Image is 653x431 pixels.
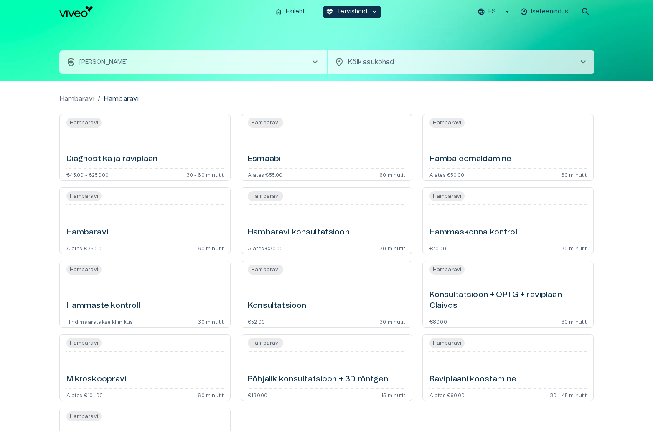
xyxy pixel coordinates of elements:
[531,8,569,16] p: Iseteenindus
[275,8,282,15] span: home
[310,57,320,67] span: chevron_right
[66,227,108,238] h6: Hambaravi
[66,57,76,67] span: health_and_safety
[422,334,594,401] a: Open service booking details
[323,6,381,18] button: ecg_heartTervishoidkeyboard_arrow_down
[248,245,283,250] p: Alates €30.00
[79,58,128,67] p: [PERSON_NAME]
[59,187,231,254] a: Open service booking details
[98,94,100,104] p: /
[381,392,405,397] p: 15 minutit
[488,8,500,16] p: EST
[241,334,412,401] a: Open service booking details
[59,94,94,104] a: Hambaravi
[104,94,139,104] p: Hambaravi
[429,172,464,177] p: Alates €50.00
[66,413,102,420] span: Hambaravi
[66,245,102,250] p: Alates €35.00
[59,6,93,17] img: Viveo logo
[519,6,571,18] button: Iseteenindus
[248,374,388,385] h6: Põhjalik konsultatsioon + 3D röntgen
[59,114,231,181] a: Open service booking details
[429,119,465,126] span: Hambaravi
[581,7,591,17] span: search
[241,114,412,181] a: Open service booking details
[429,374,516,385] h6: Raviplaani koostamine
[429,192,465,200] span: Hambaravi
[248,319,265,324] p: €52.00
[561,245,587,250] p: 30 minutit
[248,227,350,238] h6: Hambaravi konsultatsioon
[429,266,465,273] span: Hambaravi
[66,339,102,347] span: Hambaravi
[66,392,103,397] p: Alates €101.00
[337,8,367,16] p: Tervishoid
[371,8,378,15] span: keyboard_arrow_down
[66,119,102,126] span: Hambaravi
[379,245,405,250] p: 30 minutit
[422,114,594,181] a: Open service booking details
[186,172,224,177] p: 30 - 60 minutit
[248,300,306,312] h6: Konsultatsioon
[550,392,587,397] p: 30 - 45 minutit
[66,300,140,312] h6: Hammaste kontroll
[66,374,127,385] h6: Mikroskoopravi
[429,227,519,238] h6: Hammaskonna kontroll
[66,319,133,324] p: Hind määratakse kliinikus
[286,8,305,16] p: Esileht
[248,339,283,347] span: Hambaravi
[422,261,594,328] a: Open service booking details
[198,319,224,324] p: 30 minutit
[248,392,267,397] p: €130.00
[577,3,594,20] button: open search modal
[561,172,587,177] p: 60 minutit
[198,245,224,250] p: 60 minutit
[59,50,327,74] button: health_and_safety[PERSON_NAME]chevron_right
[248,266,283,273] span: Hambaravi
[59,261,231,328] a: Open service booking details
[66,154,158,165] h6: Diagnostika ja raviplaan
[476,6,512,18] button: EST
[429,154,512,165] h6: Hamba eemaldamine
[66,172,109,177] p: €45.00 - €250.00
[379,319,405,324] p: 30 minutit
[429,319,447,324] p: €80.00
[248,119,283,126] span: Hambaravi
[272,6,309,18] button: homeEsileht
[429,290,587,312] h6: Konsultatsioon + OPTG + raviplaan Claivos
[248,172,282,177] p: Alates €55.00
[379,172,405,177] p: 60 minutit
[241,261,412,328] a: Open service booking details
[66,266,102,273] span: Hambaravi
[422,187,594,254] a: Open service booking details
[578,57,588,67] span: chevron_right
[429,392,465,397] p: Alates €60.00
[198,392,224,397] p: 60 minutit
[241,187,412,254] a: Open service booking details
[348,57,565,67] p: Kõik asukohad
[561,319,587,324] p: 30 minutit
[334,57,344,67] span: location_on
[248,192,283,200] span: Hambaravi
[326,8,333,15] span: ecg_heart
[59,6,269,17] a: Navigate to homepage
[429,245,446,250] p: €70.00
[66,192,102,200] span: Hambaravi
[248,154,281,165] h6: Esmaabi
[429,339,465,347] span: Hambaravi
[59,334,231,401] a: Open service booking details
